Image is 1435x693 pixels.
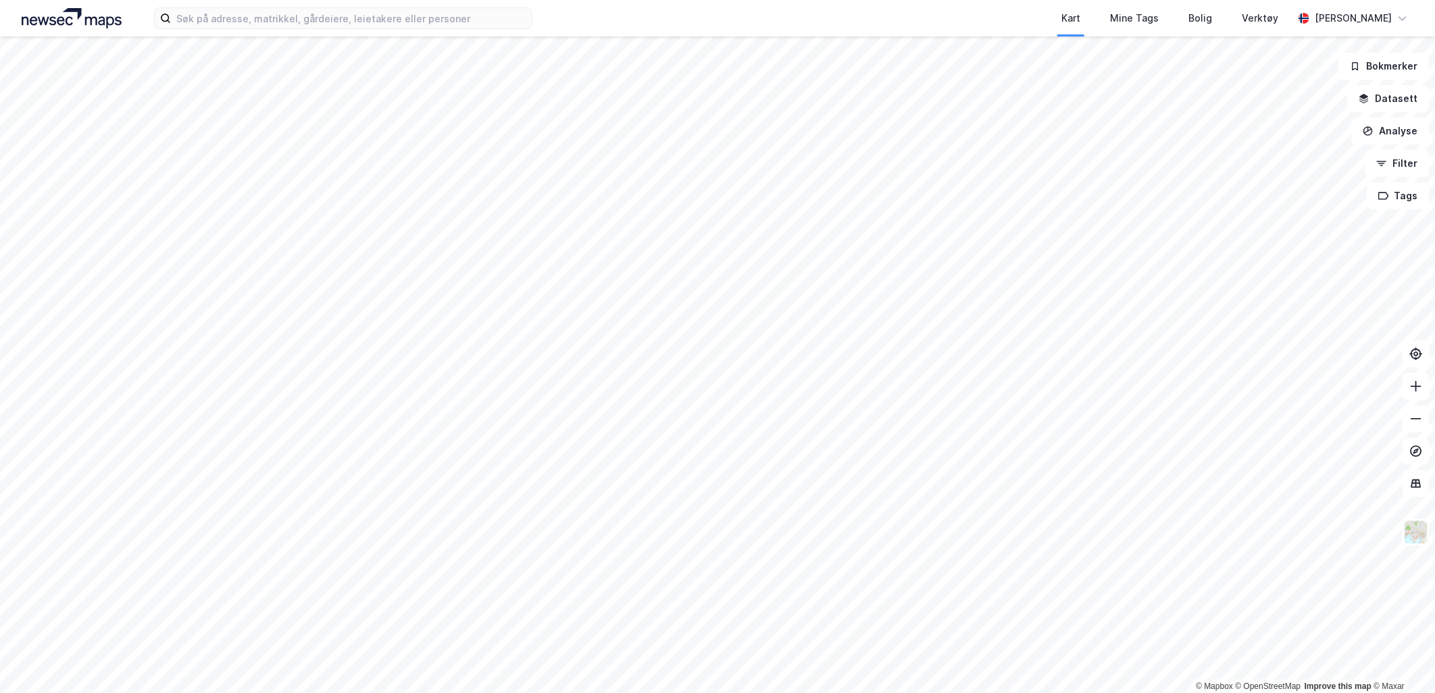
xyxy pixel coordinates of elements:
div: [PERSON_NAME] [1315,10,1392,26]
a: Improve this map [1305,682,1371,691]
button: Tags [1367,182,1430,209]
button: Analyse [1351,118,1430,145]
button: Bokmerker [1338,53,1430,80]
a: Mapbox [1196,682,1233,691]
div: Mine Tags [1110,10,1159,26]
iframe: Chat Widget [1367,628,1435,693]
a: OpenStreetMap [1236,682,1301,691]
button: Filter [1365,150,1430,177]
button: Datasett [1347,85,1430,112]
input: Søk på adresse, matrikkel, gårdeiere, leietakere eller personer [171,8,532,28]
div: Verktøy [1242,10,1278,26]
img: Z [1403,519,1429,545]
div: Bolig [1188,10,1212,26]
img: logo.a4113a55bc3d86da70a041830d287a7e.svg [22,8,122,28]
div: Kart [1061,10,1080,26]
